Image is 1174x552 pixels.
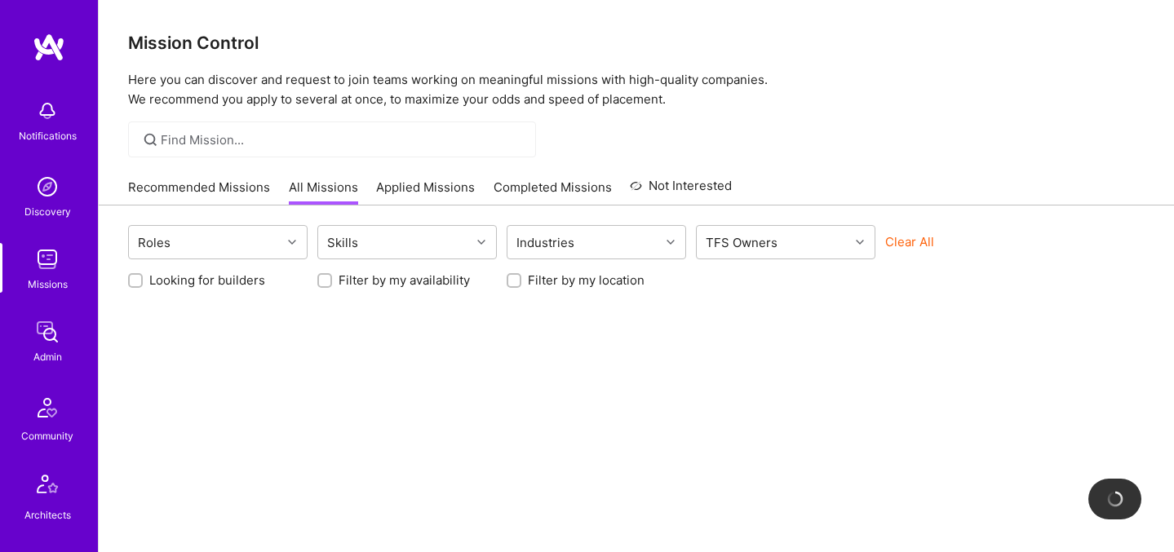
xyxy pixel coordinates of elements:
img: teamwork [31,243,64,276]
div: Missions [28,276,68,293]
label: Filter by my availability [339,272,470,289]
i: icon Chevron [477,238,485,246]
div: Discovery [24,203,71,220]
div: Skills [323,231,362,254]
label: Filter by my location [528,272,645,289]
img: loading [1107,491,1123,507]
p: Here you can discover and request to join teams working on meaningful missions with high-quality ... [128,70,1145,109]
a: Not Interested [630,176,732,205]
img: Architects [28,467,67,506]
i: icon Chevron [856,238,864,246]
i: icon Chevron [667,238,675,246]
img: admin teamwork [31,316,64,348]
div: Industries [512,231,578,254]
i: icon SearchGrey [141,130,160,149]
img: discovery [31,170,64,203]
a: All Missions [289,179,358,205]
label: Looking for builders [149,272,265,289]
div: Notifications [19,127,77,144]
i: icon Chevron [288,238,296,246]
div: Architects [24,506,71,523]
div: TFS Owners [702,231,782,254]
div: Admin [33,348,62,365]
a: Applied Missions [376,179,475,205]
h3: Mission Control [128,33,1145,53]
a: Completed Missions [494,179,612,205]
div: Community [21,427,73,444]
img: logo [33,33,65,62]
div: Roles [134,231,175,254]
img: Community [28,388,67,427]
input: Find Mission... [161,131,524,148]
img: bell [31,95,64,127]
a: Recommended Missions [128,179,270,205]
button: Clear All [885,233,934,250]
